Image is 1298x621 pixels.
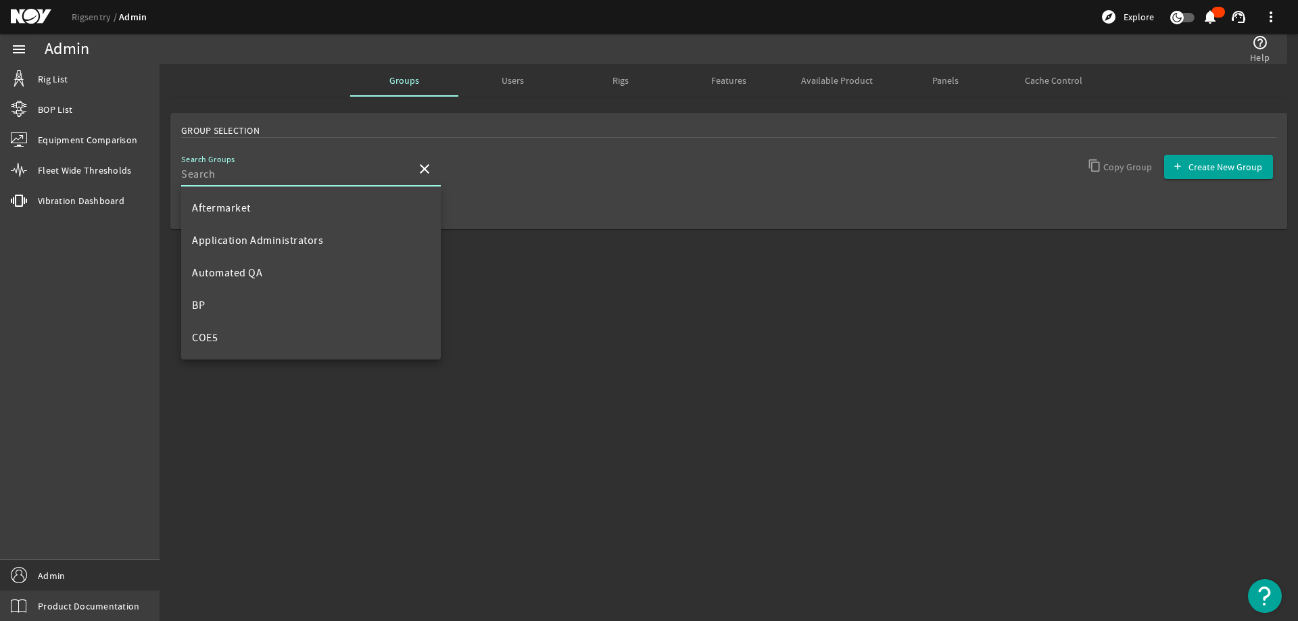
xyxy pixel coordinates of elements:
span: Rig List [38,72,68,86]
mat-icon: notifications [1202,9,1218,25]
span: Groups [389,76,419,85]
span: Cache Control [1025,76,1082,85]
mat-icon: support_agent [1230,9,1247,25]
div: Admin [45,43,89,56]
span: Create New Group [1188,160,1262,174]
span: Application Administrators [192,234,323,247]
span: Product Documentation [38,599,139,613]
input: Search [181,166,406,182]
span: Aftermarket [192,201,251,215]
span: Panels [932,76,959,85]
span: COE5 [192,331,218,345]
mat-icon: close [416,161,433,177]
mat-icon: help_outline [1252,34,1268,51]
span: BP [192,299,205,312]
span: Features [711,76,746,85]
span: Equipment Comparison [38,133,137,147]
a: Rigsentry [72,11,119,23]
span: Automated QA [192,266,262,280]
button: Create New Group [1164,155,1273,179]
span: Available Product [801,76,873,85]
mat-icon: menu [11,41,27,57]
mat-label: Search Groups [181,155,235,165]
button: Explore [1095,6,1159,28]
mat-icon: explore [1101,9,1117,25]
button: Open Resource Center [1248,579,1282,613]
span: Fleet Wide Thresholds [38,164,131,177]
span: Rigs [612,76,629,85]
span: Admin [38,569,65,582]
a: Admin [119,11,147,24]
span: Explore [1124,10,1154,24]
span: Users [502,76,524,85]
mat-icon: vibration [11,193,27,209]
span: Vibration Dashboard [38,194,124,207]
span: Help [1250,51,1270,64]
span: BOP List [38,103,72,116]
span: Group Selection [181,124,260,137]
button: more_vert [1255,1,1287,33]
